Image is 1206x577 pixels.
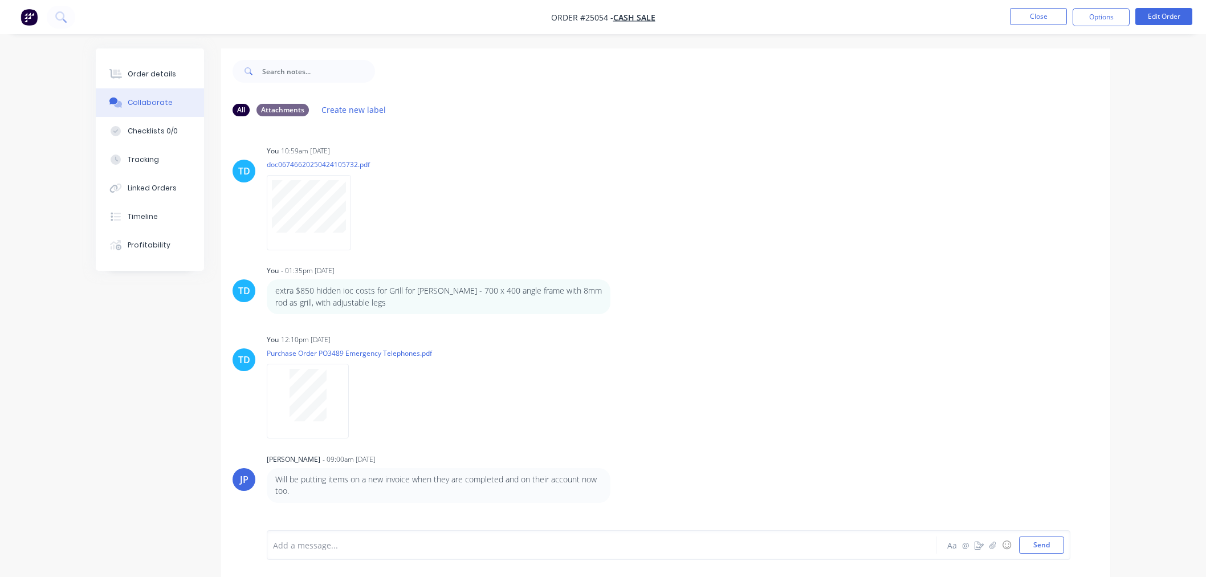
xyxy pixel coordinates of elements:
button: Collaborate [96,88,204,117]
div: TD [238,353,250,367]
button: Edit Order [1135,8,1192,25]
p: Purchase Order PO3489 Emergency Telephones.pdf [267,348,432,358]
button: Timeline [96,202,204,231]
button: Tracking [96,145,204,174]
div: Tracking [128,155,159,165]
div: [PERSON_NAME] [267,454,320,465]
div: You [267,266,279,276]
button: Order details [96,60,204,88]
button: Profitability [96,231,204,259]
button: Checklists 0/0 [96,117,204,145]
button: Create new label [316,102,392,117]
div: - 09:00am [DATE] [323,454,376,465]
div: Attachments [256,104,309,116]
button: Close [1010,8,1067,25]
div: Profitability [128,240,170,250]
div: 10:59am [DATE] [281,146,330,156]
div: You [267,335,279,345]
button: @ [959,538,972,552]
div: Collaborate [128,97,173,108]
div: Linked Orders [128,183,177,193]
p: doc06746620250424105732.pdf [267,160,370,169]
button: ☺ [1000,538,1013,552]
div: - 01:35pm [DATE] [281,266,335,276]
div: Order details [128,69,176,79]
button: Options [1073,8,1130,26]
button: Send [1019,537,1064,554]
div: Checklists 0/0 [128,126,178,136]
p: extra $850 hidden ioc costs for Grill for [PERSON_NAME] - 700 x 400 angle frame with 8mm rod as g... [275,285,602,308]
button: Linked Orders [96,174,204,202]
p: Will be putting items on a new invoice when they are completed and on their account now too. [275,474,602,497]
span: Order #25054 - [551,12,613,23]
div: All [233,104,250,116]
div: JP [240,473,248,486]
button: Aa [945,538,959,552]
div: TD [238,164,250,178]
a: CASH SALE [613,12,655,23]
div: 12:10pm [DATE] [281,335,331,345]
input: Search notes... [262,60,375,83]
div: Timeline [128,212,158,222]
div: TD [238,284,250,298]
div: You [267,146,279,156]
img: Factory [21,9,38,26]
